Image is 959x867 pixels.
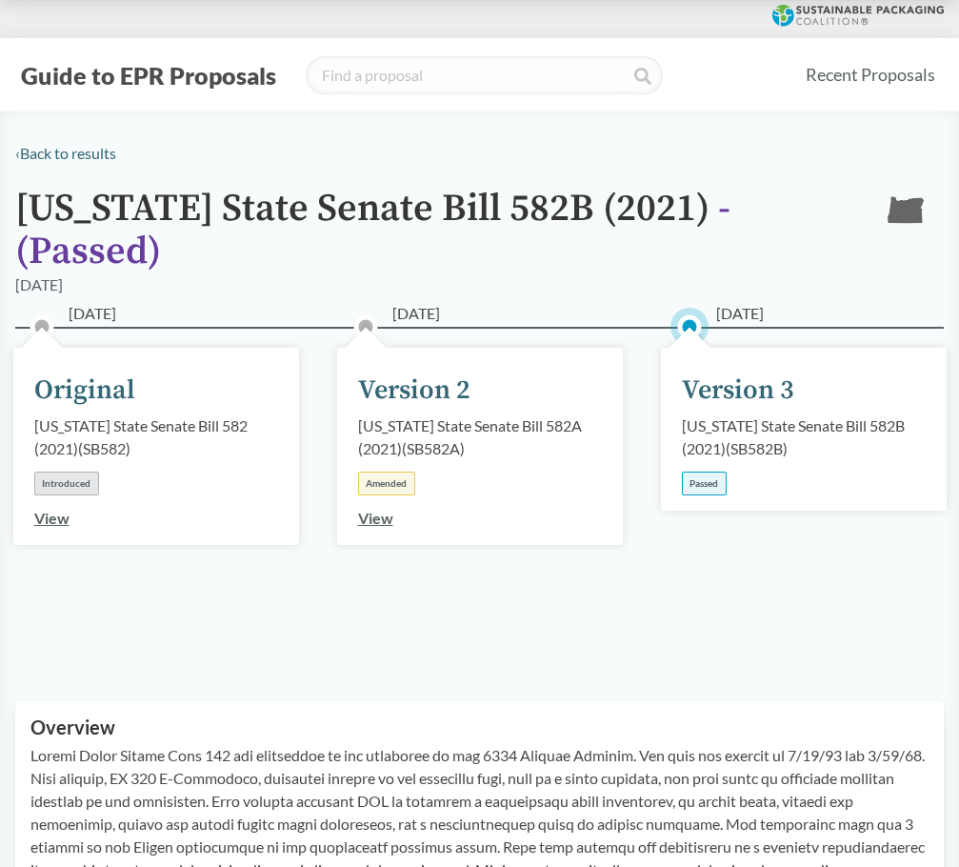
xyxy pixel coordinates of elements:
h2: Overview [30,716,929,738]
a: View [358,509,393,527]
button: Guide to EPR Proposals [15,60,282,91]
div: [US_STATE] State Senate Bill 582B (2021) ( SB582B ) [682,414,926,460]
span: [DATE] [69,302,116,325]
span: - ( Passed ) [15,185,730,275]
span: [DATE] [716,302,764,325]
div: Version 3 [682,371,794,411]
div: [DATE] [15,273,63,296]
h1: [US_STATE] State Senate Bill 582B (2021) [15,188,852,273]
div: [US_STATE] State Senate Bill 582A (2021) ( SB582A ) [358,414,602,460]
span: [DATE] [392,302,440,325]
a: View [34,509,70,527]
input: Find a proposal [306,56,663,94]
div: [US_STATE] State Senate Bill 582 (2021) ( SB582 ) [34,414,278,460]
div: Introduced [34,472,99,495]
a: ‹Back to results [15,144,116,162]
div: Amended [358,472,415,495]
div: Passed [682,472,727,495]
div: Original [34,371,135,411]
a: Recent Proposals [797,53,944,96]
div: Version 2 [358,371,470,411]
